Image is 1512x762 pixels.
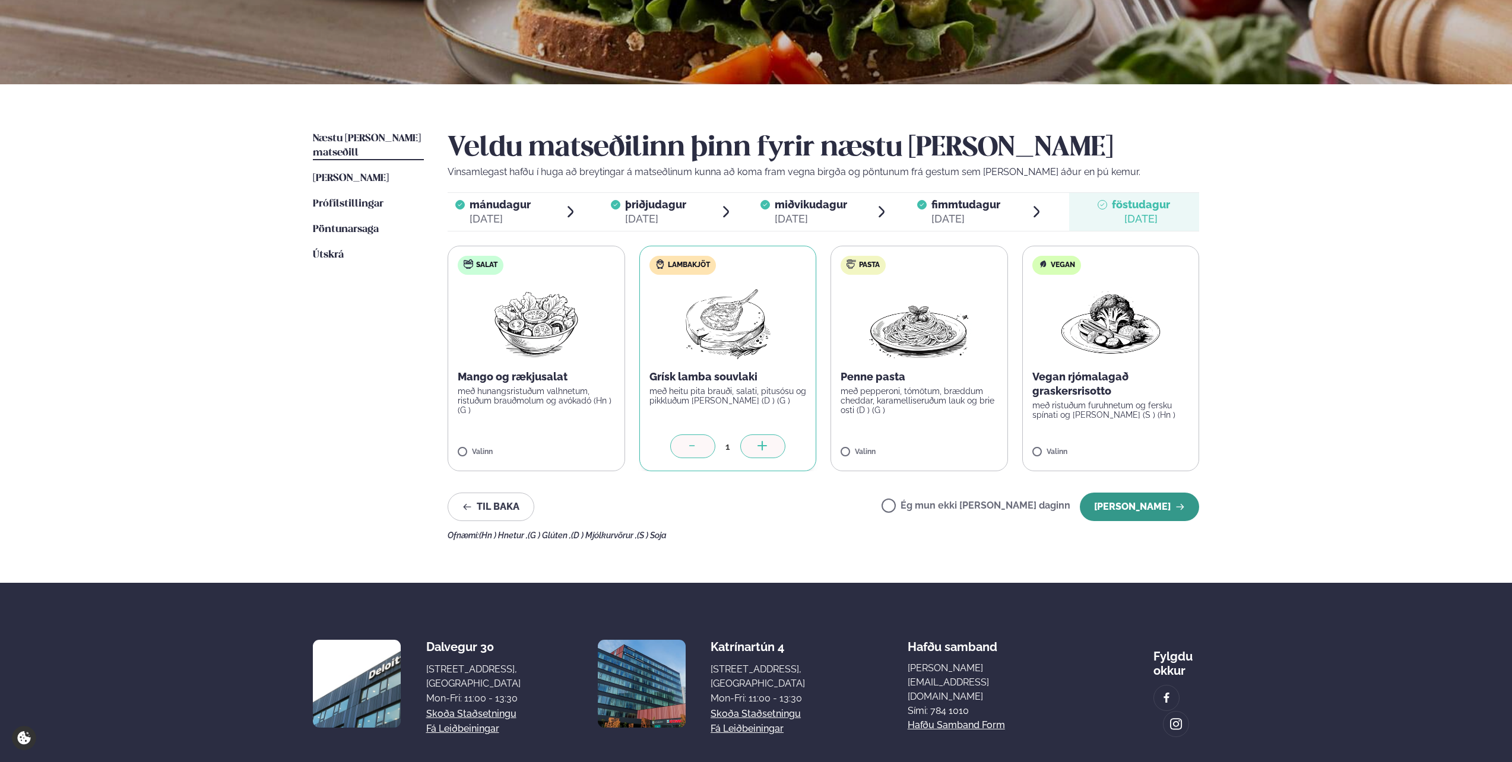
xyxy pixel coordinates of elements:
[908,630,997,654] span: Hafðu samband
[313,640,401,728] img: image alt
[655,259,665,269] img: Lamb.svg
[1032,401,1190,420] p: með ristuðum furuhnetum og fersku spínati og [PERSON_NAME] (S ) (Hn )
[841,370,998,384] p: Penne pasta
[841,386,998,415] p: með pepperoni, tómötum, bræddum cheddar, karamelliseruðum lauk og brie osti (D ) (G )
[931,198,1000,211] span: fimmtudagur
[313,173,389,183] span: [PERSON_NAME]
[470,198,531,211] span: mánudagur
[1169,717,1183,731] img: image alt
[479,531,528,540] span: (Hn ) Hnetur ,
[571,531,637,540] span: (D ) Mjólkurvörur ,
[598,640,686,728] img: image alt
[313,223,379,237] a: Pöntunarsaga
[528,531,571,540] span: (G ) Glúten ,
[464,259,473,269] img: salad.svg
[675,284,780,360] img: Lamb-Meat.png
[426,707,516,721] a: Skoða staðsetningu
[313,172,389,186] a: [PERSON_NAME]
[668,261,710,270] span: Lambakjöt
[715,440,740,453] div: 1
[711,722,784,736] a: Fá leiðbeiningar
[12,726,36,750] a: Cookie settings
[859,261,880,270] span: Pasta
[458,386,615,415] p: með hunangsristuðum valhnetum, ristuðum brauðmolum og avókadó (Hn ) (G )
[476,261,497,270] span: Salat
[313,134,421,158] span: Næstu [PERSON_NAME] matseðill
[1032,370,1190,398] p: Vegan rjómalagað graskersrisotto
[711,640,805,654] div: Katrínartún 4
[775,212,847,226] div: [DATE]
[649,370,807,384] p: Grísk lamba souvlaki
[711,707,801,721] a: Skoða staðsetningu
[313,199,383,209] span: Prófílstillingar
[448,165,1199,179] p: Vinsamlegast hafðu í huga að breytingar á matseðlinum kunna að koma fram vegna birgða og pöntunum...
[1112,212,1170,226] div: [DATE]
[1160,691,1173,705] img: image alt
[637,531,667,540] span: (S ) Soja
[711,691,805,706] div: Mon-Fri: 11:00 - 13:30
[313,197,383,211] a: Prófílstillingar
[458,370,615,384] p: Mango og rækjusalat
[484,284,589,360] img: Salad.png
[313,250,344,260] span: Útskrá
[908,661,1051,704] a: [PERSON_NAME][EMAIL_ADDRESS][DOMAIN_NAME]
[426,640,521,654] div: Dalvegur 30
[426,662,521,691] div: [STREET_ADDRESS], [GEOGRAPHIC_DATA]
[1112,198,1170,211] span: föstudagur
[1164,712,1188,736] a: image alt
[649,386,807,405] p: með heitu pita brauði, salati, pitusósu og pikkluðum [PERSON_NAME] (D ) (G )
[931,212,1000,226] div: [DATE]
[847,259,856,269] img: pasta.svg
[313,132,424,160] a: Næstu [PERSON_NAME] matseðill
[867,284,971,360] img: Spagetti.png
[908,704,1051,718] p: Sími: 784 1010
[448,493,534,521] button: Til baka
[1080,493,1199,521] button: [PERSON_NAME]
[1058,284,1163,360] img: Vegan.png
[470,212,531,226] div: [DATE]
[1154,685,1179,710] a: image alt
[908,718,1005,732] a: Hafðu samband form
[775,198,847,211] span: miðvikudagur
[448,132,1199,165] h2: Veldu matseðilinn þinn fyrir næstu [PERSON_NAME]
[1153,640,1199,678] div: Fylgdu okkur
[426,691,521,706] div: Mon-Fri: 11:00 - 13:30
[711,662,805,691] div: [STREET_ADDRESS], [GEOGRAPHIC_DATA]
[313,224,379,234] span: Pöntunarsaga
[1051,261,1075,270] span: Vegan
[625,198,686,211] span: þriðjudagur
[448,531,1199,540] div: Ofnæmi:
[313,248,344,262] a: Útskrá
[1038,259,1048,269] img: Vegan.svg
[426,722,499,736] a: Fá leiðbeiningar
[625,212,686,226] div: [DATE]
